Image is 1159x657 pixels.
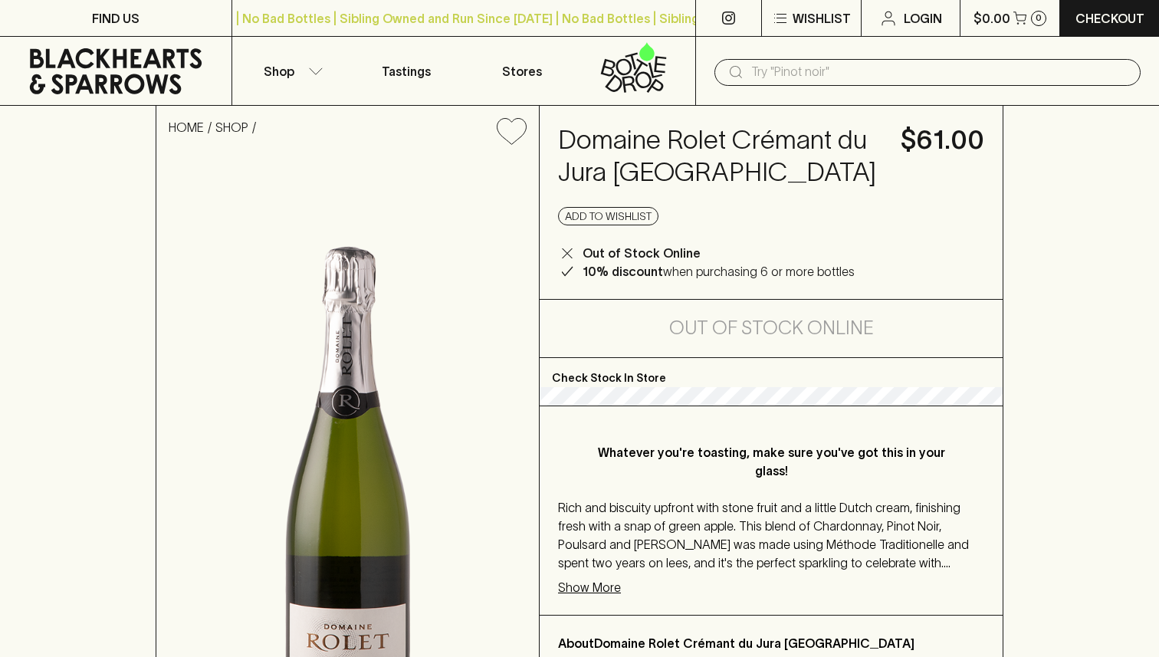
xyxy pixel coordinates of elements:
p: Out of Stock Online [583,244,701,262]
button: Add to wishlist [558,207,658,225]
button: Add to wishlist [491,112,533,151]
h4: Domaine Rolet Crémant du Jura [GEOGRAPHIC_DATA] [558,124,882,189]
p: Tastings [382,62,431,80]
p: 0 [1036,14,1042,22]
h5: Out of Stock Online [669,316,874,340]
p: Check Stock In Store [540,358,1003,387]
a: Stores [464,37,579,105]
button: Shop [232,37,348,105]
p: Show More [558,578,621,596]
p: Shop [264,62,294,80]
p: Rich and biscuity upfront with stone fruit and a little Dutch cream, finishing fresh with a snap ... [558,498,984,572]
a: HOME [169,120,204,134]
p: Wishlist [793,9,851,28]
p: Stores [502,62,542,80]
p: About Domaine Rolet Crémant du Jura [GEOGRAPHIC_DATA] [558,634,984,652]
p: when purchasing 6 or more bottles [583,262,855,281]
p: Checkout [1075,9,1144,28]
h4: $61.00 [901,124,984,156]
p: $0.00 [973,9,1010,28]
p: FIND US [92,9,140,28]
a: SHOP [215,120,248,134]
p: Whatever you're toasting, make sure you've got this in your glass! [589,443,954,480]
input: Try "Pinot noir" [751,60,1128,84]
b: 10% discount [583,264,663,278]
a: Tastings [348,37,464,105]
p: Login [904,9,942,28]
